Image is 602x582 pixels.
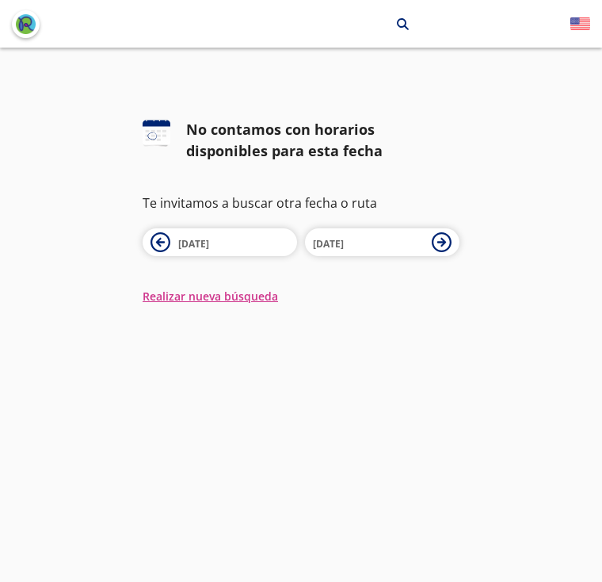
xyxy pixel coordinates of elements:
button: English [570,14,590,34]
span: [DATE] [178,237,209,251]
p: [GEOGRAPHIC_DATA][PERSON_NAME] [197,16,316,33]
div: No contamos con horarios disponibles para esta fecha [186,119,459,162]
p: Acapulco [336,16,385,33]
button: back [12,10,40,38]
button: [DATE] [143,228,297,256]
span: [DATE] [313,237,344,251]
button: Realizar nueva búsqueda [143,288,278,304]
button: [DATE] [305,228,459,256]
p: Te invitamos a buscar otra fecha o ruta [143,193,459,213]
